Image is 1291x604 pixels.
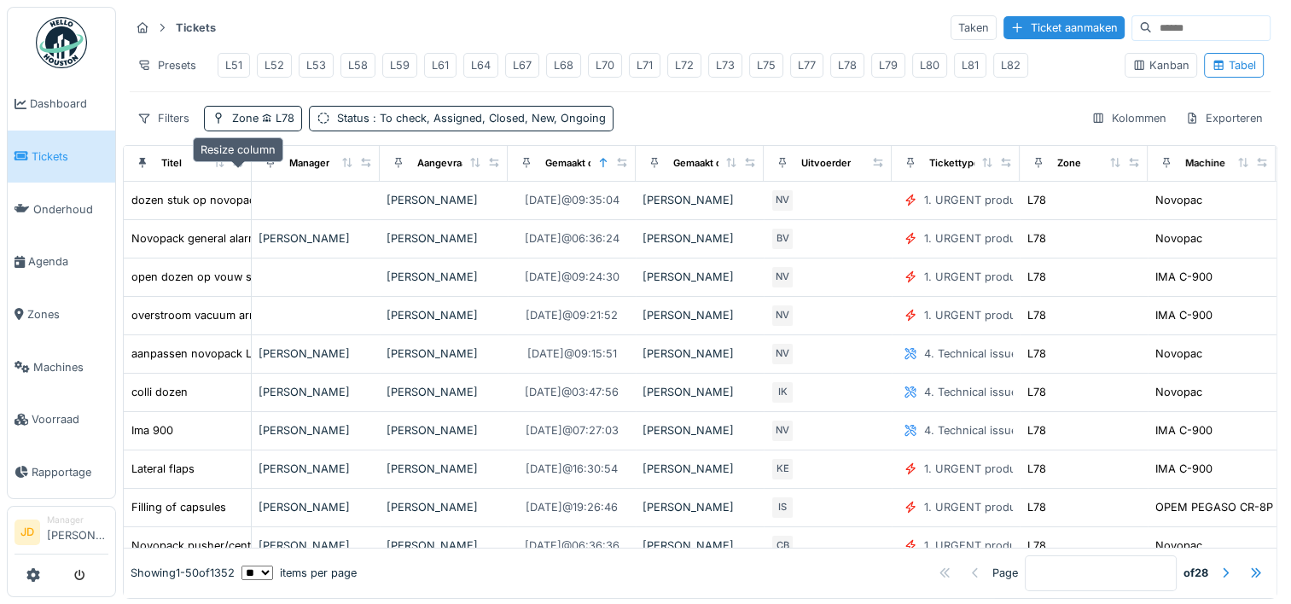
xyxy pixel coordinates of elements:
[130,53,204,78] div: Presets
[8,446,115,499] a: Rapportage
[1027,307,1046,323] div: L78
[596,57,614,73] div: L70
[32,148,108,165] span: Tickets
[193,137,283,162] div: Resize column
[1027,269,1046,285] div: L78
[771,496,794,520] div: IS
[1027,422,1046,438] div: L78
[131,307,331,323] div: overstroom vacuum arm station 1 en 2
[1027,537,1046,554] div: L78
[838,57,857,73] div: L78
[225,57,242,73] div: L51
[771,304,794,328] div: NV
[131,565,235,581] div: Showing 1 - 50 of 1352
[1185,156,1225,171] div: Machine
[289,156,329,171] div: Manager
[8,78,115,131] a: Dashboard
[32,464,108,480] span: Rapportage
[643,269,757,285] div: [PERSON_NAME]
[1155,192,1202,208] div: Novopac
[924,422,1017,438] div: 4. Technical issue
[15,514,108,555] a: JD Manager[PERSON_NAME]
[337,110,606,126] div: Status
[924,499,1119,515] div: 1. URGENT production line disruption
[1027,192,1046,208] div: L78
[387,307,501,323] div: [PERSON_NAME]
[757,57,776,73] div: L75
[259,537,373,554] div: [PERSON_NAME]
[131,346,340,362] div: aanpassen novopack L78 openers doos
[924,192,1119,208] div: 1. URGENT production line disruption
[369,112,606,125] span: : To check, Assigned, Closed, New, Ongoing
[47,514,108,550] li: [PERSON_NAME]
[131,269,281,285] div: open dozen op vouw station
[526,461,618,477] div: [DATE] @ 16:30:54
[643,422,757,438] div: [PERSON_NAME]
[169,20,223,36] strong: Tickets
[1155,461,1212,477] div: IMA C-900
[924,384,1017,400] div: 4. Technical issue
[771,380,794,404] div: IK
[390,57,410,73] div: L59
[259,384,373,400] div: [PERSON_NAME]
[387,230,501,247] div: [PERSON_NAME]
[1027,461,1046,477] div: L78
[643,499,757,515] div: [PERSON_NAME]
[879,57,898,73] div: L79
[1155,307,1212,323] div: IMA C-900
[525,230,619,247] div: [DATE] @ 06:36:24
[643,346,757,362] div: [PERSON_NAME]
[771,189,794,212] div: NV
[387,537,501,554] div: [PERSON_NAME]
[929,156,980,171] div: Tickettype
[924,269,1119,285] div: 1. URGENT production line disruption
[1155,422,1212,438] div: IMA C-900
[131,422,173,438] div: Ima 900
[643,192,757,208] div: [PERSON_NAME]
[306,57,326,73] div: L53
[33,359,108,375] span: Machines
[554,57,573,73] div: L68
[30,96,108,112] span: Dashboard
[1027,346,1046,362] div: L78
[232,110,294,126] div: Zone
[951,15,997,40] div: Taken
[387,422,501,438] div: [PERSON_NAME]
[1001,57,1021,73] div: L82
[526,307,618,323] div: [DATE] @ 09:21:52
[27,306,108,322] span: Zones
[924,230,1119,247] div: 1. URGENT production line disruption
[771,534,794,558] div: CB
[525,384,619,400] div: [DATE] @ 03:47:56
[131,192,349,208] div: dozen stuk op novopac vooral aan invoer
[259,346,373,362] div: [PERSON_NAME]
[924,307,1119,323] div: 1. URGENT production line disruption
[417,156,503,171] div: Aangevraagd door
[643,307,757,323] div: [PERSON_NAME]
[36,17,87,68] img: Badge_color-CXgf-gQk.svg
[15,520,40,545] li: JD
[1057,156,1081,171] div: Zone
[526,422,619,438] div: [DATE] @ 07:27:03
[1212,57,1256,73] div: Tabel
[387,269,501,285] div: [PERSON_NAME]
[643,461,757,477] div: [PERSON_NAME]
[920,57,939,73] div: L80
[675,57,694,73] div: L72
[387,461,501,477] div: [PERSON_NAME]
[716,57,735,73] div: L73
[1178,106,1271,131] div: Exporteren
[1132,57,1189,73] div: Kanban
[33,201,108,218] span: Onderhoud
[673,156,737,171] div: Gemaakt door
[525,192,619,208] div: [DATE] @ 09:35:04
[259,499,373,515] div: [PERSON_NAME]
[387,346,501,362] div: [PERSON_NAME]
[1155,384,1202,400] div: Novopac
[259,461,373,477] div: [PERSON_NAME]
[131,384,188,400] div: colli dozen
[525,269,619,285] div: [DATE] @ 09:24:30
[8,235,115,288] a: Agenda
[1027,230,1046,247] div: L78
[32,411,108,427] span: Voorraad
